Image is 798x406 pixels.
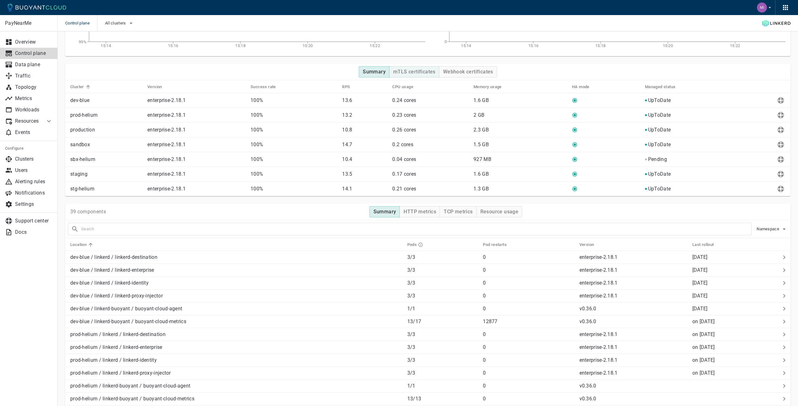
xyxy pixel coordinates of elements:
[251,84,284,90] span: Success rate
[483,293,574,299] p: 0
[15,84,53,90] p: Topology
[692,306,708,312] span: Thu, 11 Sep 2025 21:15:01 GMT+2 / Thu, 11 Sep 2025 19:15:01 UTC
[483,383,574,389] p: 0
[692,242,722,248] span: Last rollout
[418,242,423,247] svg: Running pods in current release / Expected pods
[579,331,618,337] p: enterprise-2.18.1
[399,206,440,217] button: HTTP metrics
[572,84,589,89] h5: HA mode
[473,186,567,192] p: 1.3 GB
[392,84,413,89] h5: CPU usage
[579,306,596,312] p: v0.36.0
[251,156,337,163] p: 100%
[342,84,350,89] h5: RPS
[15,190,53,196] p: Notifications
[407,396,478,402] p: 13 / 13
[692,267,708,273] relative-time: [DATE]
[15,129,53,136] p: Events
[407,357,478,363] p: 3 / 3
[579,242,594,247] h5: Version
[483,242,515,248] span: Pod restarts
[579,344,618,350] p: enterprise-2.18.1
[407,242,417,247] h5: Pods
[692,357,715,363] relative-time: on [DATE]
[70,209,106,215] p: 39 components
[483,280,574,286] p: 0
[147,84,170,90] span: Version
[407,242,431,248] span: Pods
[407,254,478,260] p: 3 / 3
[392,186,468,192] p: 0.21 cores
[251,84,276,89] h5: Success rate
[776,112,785,117] span: Send diagnostics to Buoyant
[776,171,785,176] span: Send diagnostics to Buoyant
[392,171,468,177] p: 0.17 cores
[70,357,402,363] p: prod-helium / linkerd / linkerd-identity
[407,383,478,389] p: 1 / 1
[483,344,574,350] p: 0
[648,186,671,192] p: UpToDate
[407,318,478,325] p: 13 / 17
[692,331,715,337] span: Sat, 26 Jul 2025 09:05:45 GMT+2 / Sat, 26 Jul 2025 07:05:45 UTC
[147,142,186,148] p: enterprise-2.18.1
[392,142,468,148] p: 0.2 cores
[370,43,380,48] tspan: 15:22
[70,242,95,248] span: Location
[101,43,111,48] tspan: 15:14
[392,84,421,90] span: CPU usage
[70,267,402,273] p: dev-blue / linkerd / linkerd-enterprise
[572,84,598,90] span: HA mode
[15,118,40,124] p: Resources
[15,95,53,102] p: Metrics
[483,357,574,363] p: 0
[251,97,337,104] p: 100%
[342,127,387,133] p: 10.8
[473,127,567,133] p: 2.3 GB
[648,127,671,133] p: UpToDate
[70,396,402,402] p: prod-helium / linkerd-buoyant / buoyant-cloud-metrics
[528,43,538,48] tspan: 15:16
[776,186,785,191] span: Send diagnostics to Buoyant
[393,69,436,75] h4: mTLS certificates
[369,206,400,217] button: Summary
[359,66,389,77] button: Summary
[776,127,785,132] span: Send diagnostics to Buoyant
[251,127,337,133] p: 100%
[473,156,567,163] p: 927 MB
[692,370,715,376] span: Sat, 26 Jul 2025 09:05:45 GMT+2 / Sat, 26 Jul 2025 07:05:45 UTC
[692,344,715,350] relative-time: on [DATE]
[70,97,142,104] p: dev-blue
[444,27,447,32] tspan: 4
[579,267,618,273] p: enterprise-2.18.1
[168,43,178,48] tspan: 15:16
[648,97,671,104] p: UpToDate
[342,97,387,104] p: 13.6
[70,171,142,177] p: staging
[483,254,574,260] p: 0
[692,318,715,324] span: Mon, 07 Jul 2025 23:53:09 GMT+2 / Mon, 07 Jul 2025 21:53:09 UTC
[70,142,142,148] p: sandbox
[473,112,567,118] p: 2 GB
[692,306,708,312] relative-time: [DATE]
[692,318,715,324] relative-time: on [DATE]
[692,280,708,286] span: Thu, 11 Sep 2025 21:53:23 GMT+2 / Thu, 11 Sep 2025 19:53:23 UTC
[579,318,596,324] p: v0.36.0
[579,396,596,402] p: v0.36.0
[648,156,667,163] p: Pending
[444,209,473,215] h4: TCP metrics
[373,209,396,215] h4: Summary
[473,84,510,90] span: Memory usage
[404,209,436,215] h4: HTTP metrics
[70,127,142,133] p: production
[342,186,387,192] p: 14.1
[235,43,245,48] tspan: 15:18
[15,218,53,224] p: Support center
[579,242,602,248] span: Version
[342,84,358,90] span: RPS
[476,206,522,217] button: Resource usage
[483,331,574,338] p: 0
[15,73,53,79] p: Traffic
[483,370,574,376] p: 0
[70,318,402,325] p: dev-blue / linkerd-buoyant / buoyant-cloud-metrics
[70,112,142,118] p: prod-helium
